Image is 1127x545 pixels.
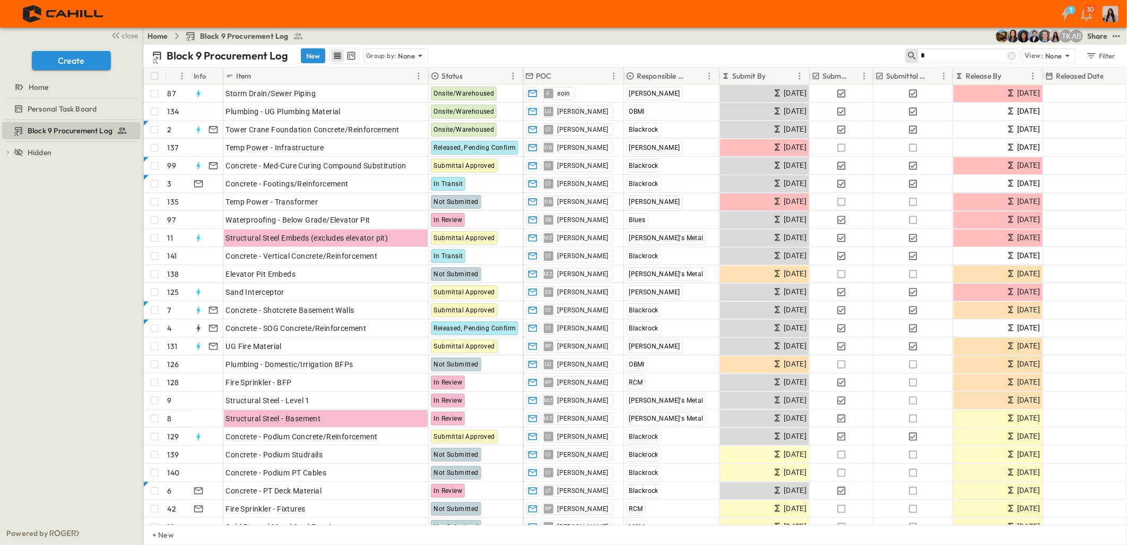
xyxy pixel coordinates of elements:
span: UG Fire Material [226,341,282,352]
span: [PERSON_NAME] [557,450,608,459]
span: Structural Steel - Level 1 [226,395,310,406]
p: 134 [168,106,179,117]
p: 4 [168,323,172,334]
span: [DATE] [784,503,807,515]
p: 11 [168,233,173,243]
span: RCM [629,379,643,386]
span: Fire Sprinkler - Fixtures [226,504,306,514]
button: Menu [938,70,950,82]
span: Blackrock [629,126,658,133]
span: Temp Power - Infrastructure [226,142,324,153]
p: Submit By [732,71,766,81]
span: [DATE] [784,304,807,316]
span: [PERSON_NAME] [557,505,608,513]
p: Status [441,71,463,81]
span: Personal Task Board [28,104,97,114]
span: [DATE] [784,412,807,424]
span: [DATE] [1017,177,1040,190]
button: Menu [507,70,519,82]
button: Create [32,51,111,70]
span: In Review [434,216,462,224]
span: Cold Formed Metal Stud Framing [226,522,341,532]
span: [PERSON_NAME] [557,469,608,477]
span: [DATE] [784,484,807,497]
span: MZ [544,237,553,238]
p: Release By [966,71,1002,81]
span: Not Submitted [434,198,478,206]
button: Menu [1027,70,1039,82]
p: Group by: [366,50,396,61]
p: Submittal Approved? [886,71,927,81]
span: [PERSON_NAME] [629,198,680,206]
div: Share [1087,31,1108,41]
span: [DATE] [1017,430,1040,442]
span: Concrete - Podium PT Cables [226,467,327,478]
span: [DATE] [784,448,807,461]
span: Concrete - Podium Studrails [226,449,323,460]
div: Andrew Barreto (abarreto@guzmangc.com) [1070,30,1083,42]
button: kanban view [344,49,358,62]
p: 129 [168,431,179,442]
button: Sort [1106,70,1117,82]
span: Not Submitted [434,361,478,368]
span: [DATE] [1017,232,1040,244]
span: [DATE] [1017,286,1040,298]
span: Concrete - Shotcrete Basement Walls [226,305,354,316]
p: 6 [168,486,172,496]
span: [DATE] [1017,159,1040,172]
span: OBMI [629,361,645,368]
span: RP [545,346,552,346]
div: Info [194,61,206,91]
span: Submittal Approved [434,433,495,440]
span: [PERSON_NAME] [557,360,608,369]
p: 2 [168,124,172,135]
span: [DATE] [784,105,807,117]
span: In Review [434,415,462,422]
span: LT [545,183,551,184]
span: LT [545,165,551,166]
span: Blackrock [629,325,658,332]
button: Menu [703,70,716,82]
span: [DATE] [784,141,807,154]
span: [DATE] [784,268,807,280]
span: [DATE] [1017,484,1040,497]
a: Personal Task Board [2,101,138,116]
span: In Review [434,487,462,495]
span: MZ [544,274,553,274]
span: Concrete - Footings/Reinforcement [226,178,349,189]
button: Menu [412,70,425,82]
p: None [398,50,415,61]
span: eoin [557,89,570,98]
span: [DATE] [784,358,807,370]
span: In Transit [434,252,463,260]
span: [DATE] [1017,105,1040,117]
span: [PERSON_NAME]'s Metal [629,234,703,242]
span: Released, Pending Confirm [434,144,516,151]
p: Item [236,71,252,81]
button: Menu [176,70,188,82]
p: 42 [168,504,176,514]
span: [PERSON_NAME] [557,487,608,495]
h6: 7 [1070,6,1073,14]
button: New [301,48,325,63]
span: Concrete - Vertical Concrete/Reinforcement [226,251,378,261]
span: Blues [629,216,645,224]
span: ES [545,292,552,292]
img: Olivia Khan (okhan@cahill-sf.com) [1017,30,1030,42]
span: [DATE] [1017,448,1040,461]
span: [DATE] [1017,214,1040,226]
span: [PERSON_NAME] [629,144,680,151]
button: test [1110,30,1123,42]
img: Jared Salin (jsalin@cahill-sf.com) [1038,30,1051,42]
p: 19 [168,522,175,532]
p: 9 [168,395,172,406]
span: [PERSON_NAME] [557,523,608,531]
a: Block 9 Procurement Log [185,31,304,41]
span: LT [545,256,551,256]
